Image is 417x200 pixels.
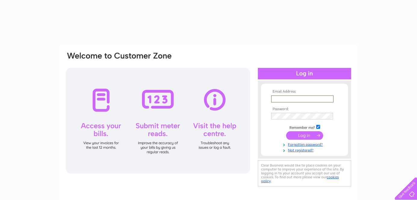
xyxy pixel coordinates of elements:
[271,147,339,153] a: Not registered?
[270,124,339,130] td: Remember me?
[258,160,351,186] div: Clear Business would like to place cookies on your computer to improve your experience of the sit...
[270,107,339,111] th: Password:
[261,175,339,183] a: cookies policy
[271,141,339,147] a: Forgotten password?
[270,90,339,94] th: Email Address:
[286,131,323,140] input: Submit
